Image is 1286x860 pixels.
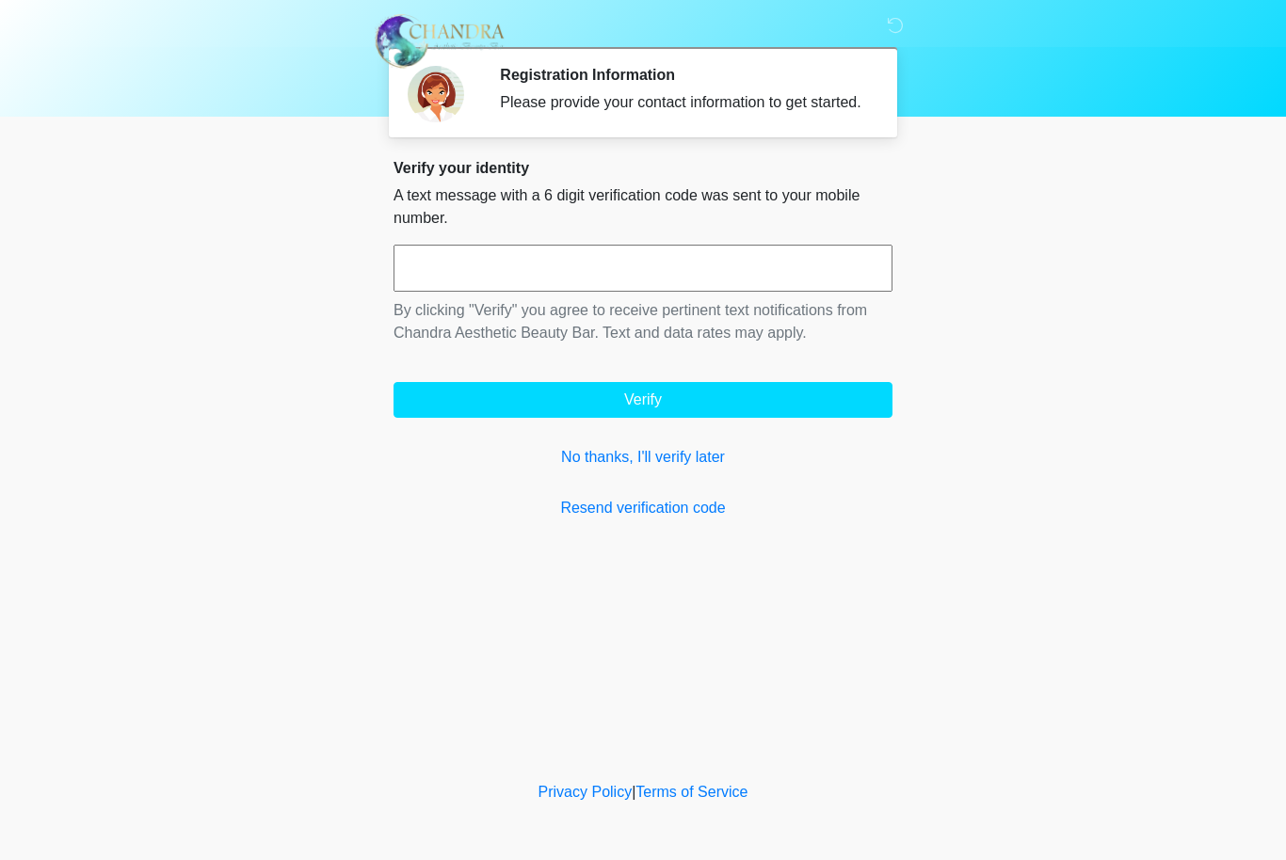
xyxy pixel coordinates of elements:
[394,382,892,418] button: Verify
[500,91,864,114] div: Please provide your contact information to get started.
[635,784,747,800] a: Terms of Service
[394,184,892,230] p: A text message with a 6 digit verification code was sent to your mobile number.
[375,14,505,69] img: Chandra Aesthetic Beauty Bar Logo
[394,497,892,519] a: Resend verification code
[394,446,892,469] a: No thanks, I'll verify later
[408,66,464,122] img: Agent Avatar
[539,784,633,800] a: Privacy Policy
[632,784,635,800] a: |
[394,159,892,177] h2: Verify your identity
[394,299,892,344] p: By clicking "Verify" you agree to receive pertinent text notifications from Chandra Aesthetic Bea...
